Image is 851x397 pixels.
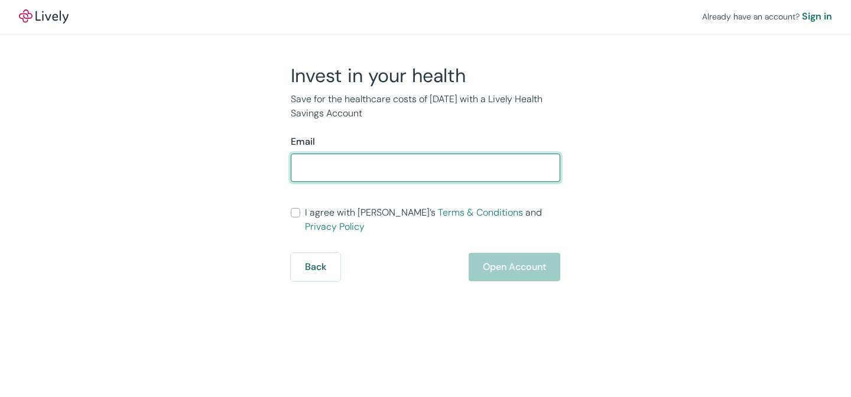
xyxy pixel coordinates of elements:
[19,9,69,24] a: LivelyLively
[19,9,69,24] img: Lively
[438,206,523,219] a: Terms & Conditions
[305,220,365,233] a: Privacy Policy
[291,64,560,87] h2: Invest in your health
[291,253,340,281] button: Back
[305,206,560,234] span: I agree with [PERSON_NAME]’s and
[291,135,315,149] label: Email
[802,9,832,24] a: Sign in
[291,92,560,121] p: Save for the healthcare costs of [DATE] with a Lively Health Savings Account
[702,9,832,24] div: Already have an account?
